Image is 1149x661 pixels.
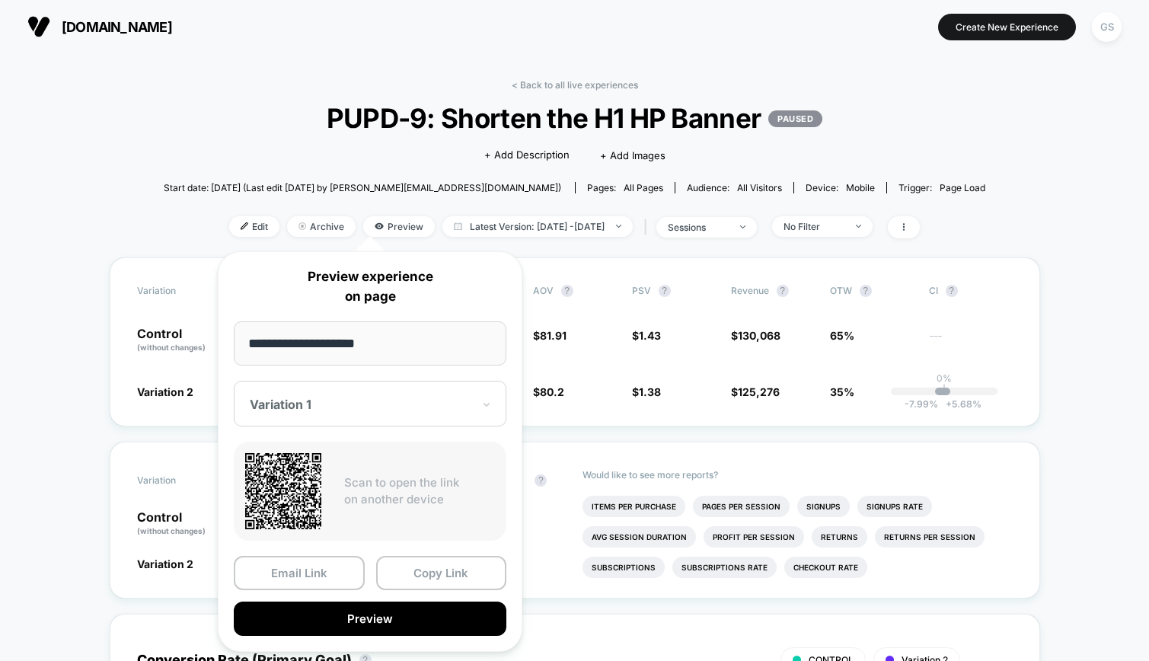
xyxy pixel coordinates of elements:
[777,285,789,297] button: ?
[137,343,206,352] span: (without changes)
[731,285,769,296] span: Revenue
[639,329,661,342] span: 1.43
[442,216,633,237] span: Latest Version: [DATE] - [DATE]
[616,225,621,228] img: end
[137,285,221,297] span: Variation
[731,385,780,398] span: $
[740,225,745,228] img: end
[454,222,462,230] img: calendar
[857,496,932,517] li: Signups Rate
[1092,12,1122,42] div: GS
[830,329,854,342] span: 65%
[946,285,958,297] button: ?
[533,329,567,342] span: $
[376,556,507,590] button: Copy Link
[205,102,944,134] span: PUPD-9: Shorten the H1 HP Banner
[287,216,356,237] span: Archive
[905,398,938,410] span: -7.99 %
[898,182,985,193] div: Trigger:
[533,285,554,296] span: AOV
[582,557,665,578] li: Subscriptions
[1087,11,1126,43] button: GS
[672,557,777,578] li: Subscriptions Rate
[62,19,172,35] span: [DOMAIN_NAME]
[137,557,193,570] span: Variation 2
[938,398,981,410] span: 5.68 %
[582,469,1013,481] p: Would like to see more reports?
[561,285,573,297] button: ?
[535,474,547,487] button: ?
[768,110,822,127] p: PAUSED
[687,182,782,193] div: Audience:
[587,182,663,193] div: Pages:
[540,385,564,398] span: 80.2
[797,496,850,517] li: Signups
[737,182,782,193] span: All Visitors
[830,285,914,297] span: OTW
[856,225,861,228] img: end
[137,385,193,398] span: Variation 2
[632,329,661,342] span: $
[540,329,567,342] span: 81.91
[793,182,886,193] span: Device:
[137,511,233,537] p: Control
[600,149,665,161] span: + Add Images
[234,602,506,636] button: Preview
[846,182,875,193] span: mobile
[784,221,844,232] div: No Filter
[512,79,638,91] a: < Back to all live experiences
[624,182,663,193] span: all pages
[640,216,656,238] span: |
[929,285,1013,297] span: CI
[533,385,564,398] span: $
[241,222,248,230] img: edit
[229,216,279,237] span: Edit
[704,526,804,548] li: Profit Per Session
[137,469,221,492] span: Variation
[860,285,872,297] button: ?
[298,222,306,230] img: end
[137,526,206,535] span: (without changes)
[484,148,570,163] span: + Add Description
[23,14,177,39] button: [DOMAIN_NAME]
[929,331,1013,353] span: ---
[632,285,651,296] span: PSV
[659,285,671,297] button: ?
[344,474,495,509] p: Scan to open the link on another device
[731,329,780,342] span: $
[946,398,952,410] span: +
[137,327,221,353] p: Control
[940,182,985,193] span: Page Load
[784,557,867,578] li: Checkout Rate
[632,385,661,398] span: $
[234,267,506,306] p: Preview experience on page
[830,385,854,398] span: 35%
[937,372,952,384] p: 0%
[582,496,685,517] li: Items Per Purchase
[582,526,696,548] li: Avg Session Duration
[639,385,661,398] span: 1.38
[943,384,946,395] p: |
[27,15,50,38] img: Visually logo
[738,329,780,342] span: 130,068
[938,14,1076,40] button: Create New Experience
[234,556,365,590] button: Email Link
[668,222,729,233] div: sessions
[875,526,985,548] li: Returns Per Session
[738,385,780,398] span: 125,276
[363,216,435,237] span: Preview
[164,182,561,193] span: Start date: [DATE] (Last edit [DATE] by [PERSON_NAME][EMAIL_ADDRESS][DOMAIN_NAME])
[693,496,790,517] li: Pages Per Session
[812,526,867,548] li: Returns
